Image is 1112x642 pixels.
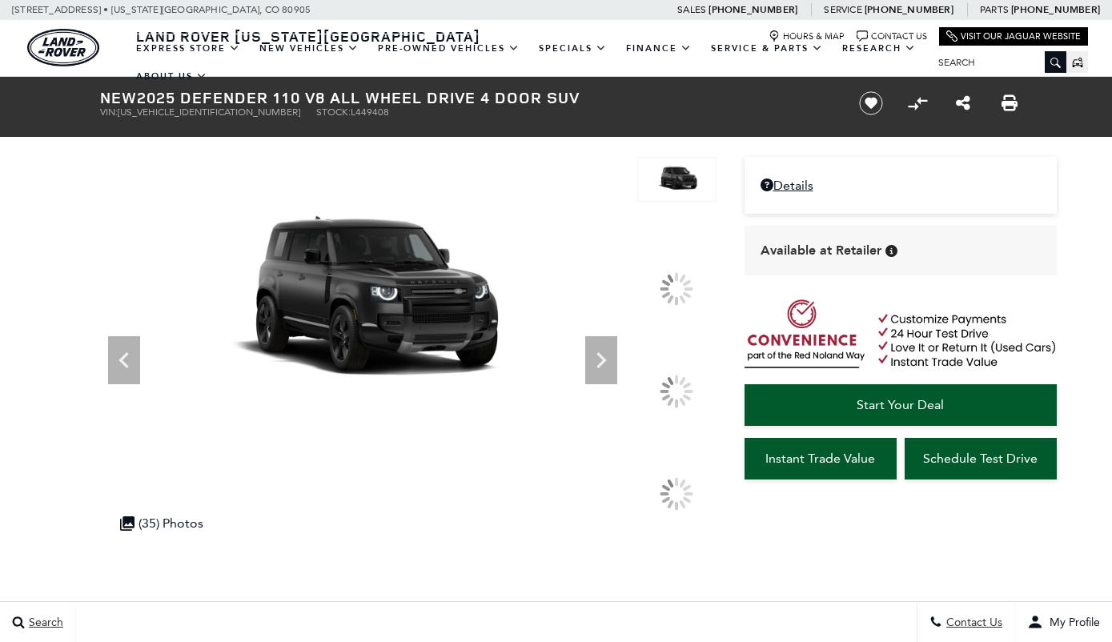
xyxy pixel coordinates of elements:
[765,451,875,466] span: Instant Trade Value
[126,26,490,46] a: Land Rover [US_STATE][GEOGRAPHIC_DATA]
[250,34,368,62] a: New Vehicles
[368,34,529,62] a: Pre-Owned Vehicles
[118,106,300,118] span: [US_VEHICLE_IDENTIFICATION_NUMBER]
[1043,616,1100,629] span: My Profile
[857,397,944,412] span: Start Your Deal
[745,384,1057,426] a: Start Your Deal
[865,3,953,16] a: [PHONE_NUMBER]
[946,30,1081,42] a: Visit Our Jaguar Website
[12,4,311,15] a: [STREET_ADDRESS] • [US_STATE][GEOGRAPHIC_DATA], CO 80905
[112,508,211,539] div: (35) Photos
[956,94,970,113] a: Share this New 2025 Defender 110 V8 All Wheel Drive 4 Door SUV
[136,26,480,46] span: Land Rover [US_STATE][GEOGRAPHIC_DATA]
[316,106,351,118] span: Stock:
[100,106,118,118] span: VIN:
[923,451,1038,466] span: Schedule Test Drive
[769,30,845,42] a: Hours & Map
[637,157,716,202] img: New 2025 Carpathian Grey LAND ROVER V8 image 1
[905,91,929,115] button: Compare vehicle
[27,29,99,66] img: Land Rover
[857,30,927,42] a: Contact Us
[942,616,1002,629] span: Contact Us
[27,29,99,66] a: land-rover
[853,90,889,116] button: Save vehicle
[709,3,797,16] a: [PHONE_NUMBER]
[126,34,250,62] a: EXPRESS STORE
[100,157,626,452] img: New 2025 Carpathian Grey LAND ROVER V8 image 1
[980,4,1009,15] span: Parts
[1015,602,1112,642] button: user-profile-menu
[833,34,925,62] a: Research
[761,178,1041,193] a: Details
[761,242,881,259] span: Available at Retailer
[529,34,616,62] a: Specials
[885,245,897,257] div: Vehicle is in stock and ready for immediate delivery. Due to demand, availability is subject to c...
[616,34,701,62] a: Finance
[126,34,926,90] nav: Main Navigation
[126,62,217,90] a: About Us
[745,438,897,479] a: Instant Trade Value
[25,616,63,629] span: Search
[905,438,1057,479] a: Schedule Test Drive
[677,4,706,15] span: Sales
[351,106,389,118] span: L449408
[824,4,861,15] span: Service
[100,86,137,108] strong: New
[701,34,833,62] a: Service & Parts
[926,53,1066,72] input: Search
[1011,3,1100,16] a: [PHONE_NUMBER]
[1002,94,1018,113] a: Print this New 2025 Defender 110 V8 All Wheel Drive 4 Door SUV
[100,89,833,106] h1: 2025 Defender 110 V8 All Wheel Drive 4 Door SUV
